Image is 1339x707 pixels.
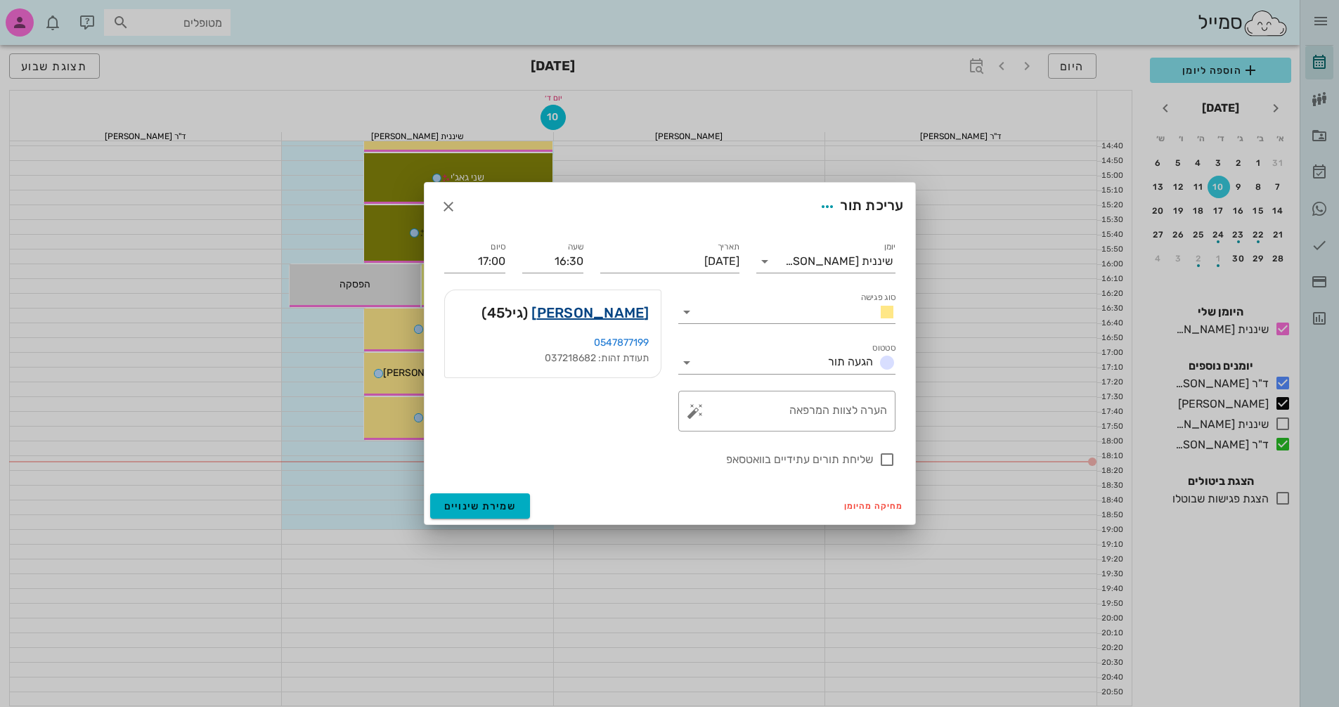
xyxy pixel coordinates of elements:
[884,242,895,252] label: יומן
[444,453,873,467] label: שליחת תורים עתידיים בוואטסאפ
[430,493,531,519] button: שמירת שינויים
[491,242,505,252] label: סיום
[594,337,649,349] a: 0547877199
[567,242,583,252] label: שעה
[717,242,739,252] label: תאריך
[678,351,895,374] div: סטטוסהגעה תור
[785,255,893,268] div: שיננית [PERSON_NAME]
[860,292,895,303] label: סוג פגישה
[481,301,528,324] span: (גיל )
[487,304,505,321] span: 45
[456,351,649,366] div: תעודת זהות: 037218682
[839,496,910,516] button: מחיקה מהיומן
[828,355,873,368] span: הגעה תור
[844,501,904,511] span: מחיקה מהיומן
[872,343,895,353] label: סטטוס
[815,194,903,219] div: עריכת תור
[756,250,895,273] div: יומןשיננית [PERSON_NAME]
[531,301,649,324] a: [PERSON_NAME]
[444,500,517,512] span: שמירת שינויים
